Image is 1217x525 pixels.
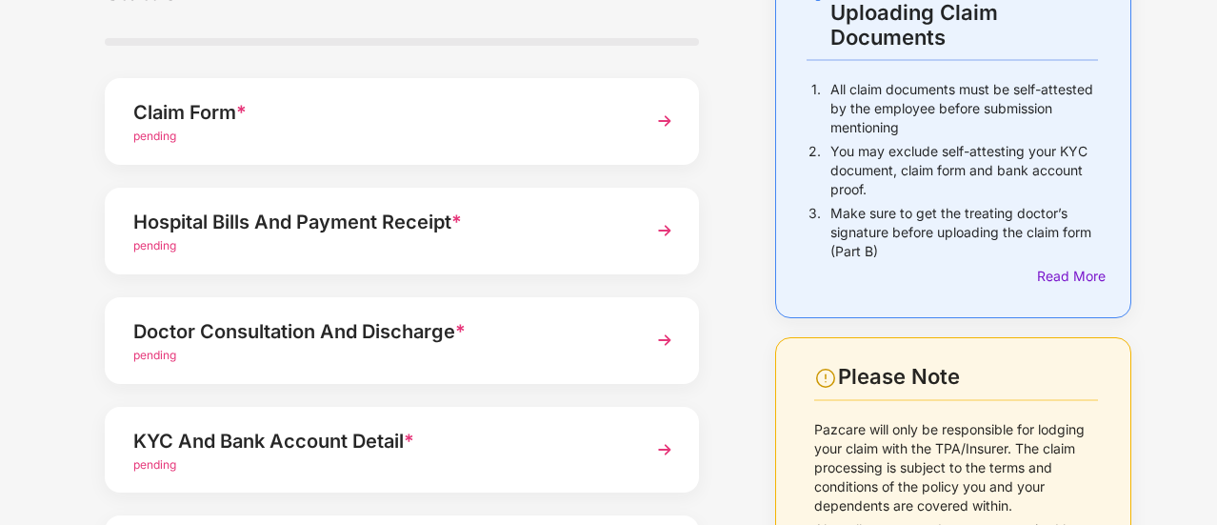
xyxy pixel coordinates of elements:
img: svg+xml;base64,PHN2ZyBpZD0iTmV4dCIgeG1sbnM9Imh0dHA6Ly93d3cudzMub3JnLzIwMDAvc3ZnIiB3aWR0aD0iMzYiIG... [648,433,682,467]
span: pending [133,348,176,362]
img: svg+xml;base64,PHN2ZyBpZD0iTmV4dCIgeG1sbnM9Imh0dHA6Ly93d3cudzMub3JnLzIwMDAvc3ZnIiB3aWR0aD0iMzYiIG... [648,213,682,248]
img: svg+xml;base64,PHN2ZyBpZD0iTmV4dCIgeG1sbnM9Imh0dHA6Ly93d3cudzMub3JnLzIwMDAvc3ZnIiB3aWR0aD0iMzYiIG... [648,323,682,357]
div: Read More [1037,266,1098,287]
div: Doctor Consultation And Discharge [133,316,626,347]
img: svg+xml;base64,PHN2ZyBpZD0iV2FybmluZ18tXzI0eDI0IiBkYXRhLW5hbWU9Ildhcm5pbmcgLSAyNHgyNCIgeG1sbnM9Im... [814,367,837,390]
div: Hospital Bills And Payment Receipt [133,207,626,237]
p: Pazcare will only be responsible for lodging your claim with the TPA/Insurer. The claim processin... [814,420,1098,515]
span: pending [133,457,176,472]
span: pending [133,129,176,143]
div: KYC And Bank Account Detail [133,426,626,456]
p: 3. [808,204,821,261]
img: svg+xml;base64,PHN2ZyBpZD0iTmV4dCIgeG1sbnM9Imh0dHA6Ly93d3cudzMub3JnLzIwMDAvc3ZnIiB3aWR0aD0iMzYiIG... [648,104,682,138]
p: Make sure to get the treating doctor’s signature before uploading the claim form (Part B) [830,204,1098,261]
div: Please Note [838,364,1098,390]
p: All claim documents must be self-attested by the employee before submission mentioning [830,80,1098,137]
div: Claim Form [133,97,626,128]
p: You may exclude self-attesting your KYC document, claim form and bank account proof. [830,142,1098,199]
p: 2. [808,142,821,199]
span: pending [133,238,176,252]
p: 1. [811,80,821,137]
